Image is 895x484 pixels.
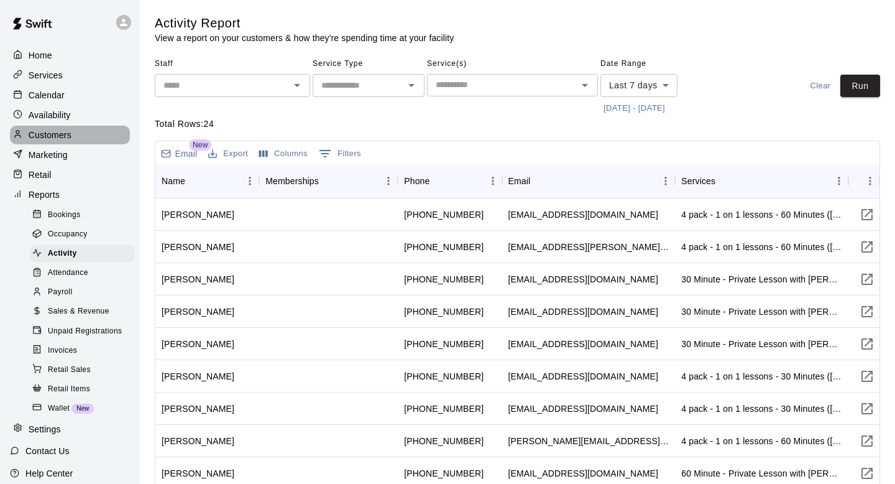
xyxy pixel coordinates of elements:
a: Visit customer page [855,267,879,292]
a: Retail [10,165,130,184]
div: Unpaid Registrations [30,323,135,340]
p: Email [175,147,198,160]
span: Bookings [48,209,81,221]
p: Settings [29,423,61,435]
a: Retail Sales [30,360,140,379]
div: Memberships [265,164,319,198]
svg: Visit customer page [860,207,874,222]
div: +14107332828 [404,208,484,221]
p: Retail [29,169,52,181]
div: Payroll [30,284,135,301]
span: Wallet [48,403,70,415]
div: Retail Sales [30,361,135,379]
div: +14438765185 [404,467,484,480]
div: Bookings [30,207,135,224]
div: bridget Shank [162,338,234,350]
button: Sort [185,172,203,190]
div: 30 Minute - Private Lesson with Alex [681,305,842,318]
a: Visit customer page [855,202,879,227]
span: New [71,405,94,412]
button: Sort [429,172,447,190]
a: Services [10,66,130,85]
div: +15403833992 [404,338,484,350]
div: Reports [10,185,130,204]
div: +19176676804 [404,370,484,383]
span: Attendance [48,267,88,279]
div: Services [675,164,848,198]
div: Aaron Solomon [162,370,234,383]
div: +14432441944 [404,435,484,447]
button: Clear [801,75,840,98]
p: Reports [29,188,60,201]
div: Dalton Rollin [162,305,234,318]
div: 4 pack - 1 on 1 lessons - 30 Minutes (Alex) [681,403,842,415]
div: Mara Howard [162,241,234,253]
span: Staff [155,54,310,74]
button: Email [158,145,200,162]
a: Payroll [30,283,140,302]
button: Run [840,75,880,98]
a: Home [10,46,130,65]
div: WalletNew [30,400,135,417]
span: Retail Sales [48,364,91,376]
button: Menu [484,172,502,190]
p: Total Rows: 24 [155,118,880,131]
span: Occupancy [48,228,88,241]
a: Marketing [10,146,130,164]
svg: Visit customer page [860,434,874,449]
button: Sort [715,172,733,190]
span: Activity [48,248,77,260]
div: 30 Minute - Private Lesson with Alex ,30 Minute - Private Lesson with Cory or Jalen,4 pack - 1 on... [681,338,842,350]
span: Unpaid Registrations [48,325,122,338]
a: Attendance [30,264,140,283]
div: mara.schultz@gmail.com [508,241,669,253]
a: Sales & Revenue [30,302,140,322]
div: 4 pack - 1 on 1 lessons - 60 Minutes (Cory) [681,435,842,447]
p: Availability [29,109,71,121]
p: Marketing [29,149,68,161]
button: Sort [530,172,548,190]
a: Calendar [10,86,130,105]
svg: Visit customer page [860,466,874,481]
svg: Visit customer page [860,369,874,384]
button: Visit customer page [855,332,879,356]
button: Open [288,77,306,94]
div: 4 pack - 1 on 1 lessons - 60 Minutes (Alex) [681,241,842,253]
div: Memberships [259,164,398,198]
span: Payroll [48,286,72,299]
div: gabriel.morris@aya.yale.edu [508,435,669,447]
div: Email [508,164,531,198]
div: Email [502,164,676,198]
span: Service Type [313,54,425,74]
div: Settings [10,420,130,439]
div: +13015409375 [404,273,484,286]
button: Visit customer page [855,364,879,389]
a: Invoices [30,341,140,360]
p: Help Center [25,467,73,480]
h5: Activity Report [155,15,454,32]
div: Link [848,164,879,198]
svg: Visit customer page [860,272,874,287]
a: Availability [10,106,130,124]
div: Last 7 days [600,74,677,97]
div: 4 pack - 1 on 1 lessons - 30 Minutes (Alex) [681,370,842,383]
a: WalletNew [30,399,140,418]
div: peachbottomhvac@gmail.com [508,467,658,480]
p: View a report on your customers & how they're spending time at your facility [155,32,454,44]
div: Sales & Revenue [30,303,135,320]
a: Bookings [30,205,140,225]
button: Visit customer page [855,235,879,259]
button: Visit customer page [855,299,879,324]
div: Activity [30,245,135,263]
svg: Visit customer page [860,337,874,351]
div: crollin@thealliancegroup.com [508,305,658,318]
p: Calendar [29,89,65,101]
button: Open [403,77,420,94]
span: Retail Items [48,383,90,396]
